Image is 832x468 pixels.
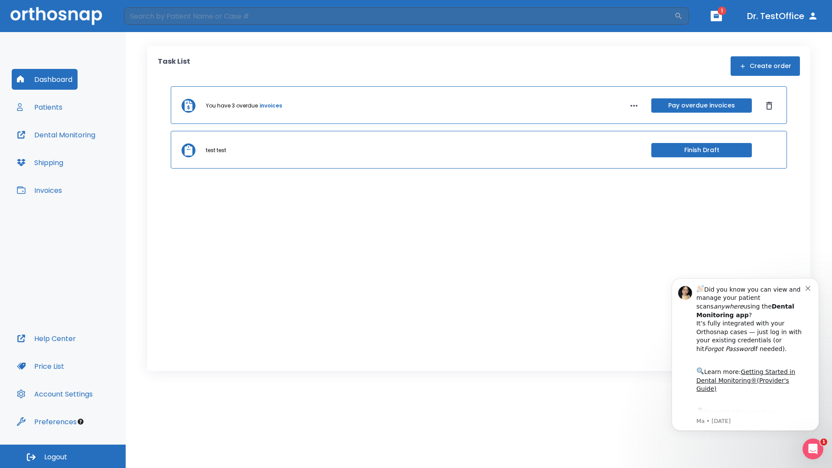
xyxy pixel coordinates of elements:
[158,56,190,76] p: Task List
[762,99,776,113] button: Dismiss
[659,267,832,464] iframe: Intercom notifications message
[10,7,102,25] img: Orthosnap
[651,98,752,113] button: Pay overdue invoices
[44,452,67,462] span: Logout
[12,411,82,432] button: Preferences
[12,124,101,145] button: Dental Monitoring
[744,8,822,24] button: Dr. TestOffice
[12,383,98,404] button: Account Settings
[12,69,78,90] button: Dashboard
[12,97,68,117] button: Patients
[12,328,81,349] button: Help Center
[260,102,282,110] a: invoices
[77,418,84,426] div: Tooltip anchor
[803,439,823,459] iframe: Intercom live chat
[206,146,226,154] p: test test
[12,180,67,201] button: Invoices
[206,102,258,110] p: You have 3 overdue
[718,6,726,15] span: 1
[731,56,800,76] button: Create order
[651,143,752,157] button: Finish Draft
[12,152,68,173] button: Shipping
[12,356,69,377] button: Price List
[124,7,674,25] input: Search by Patient Name or Case #
[820,439,827,445] span: 1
